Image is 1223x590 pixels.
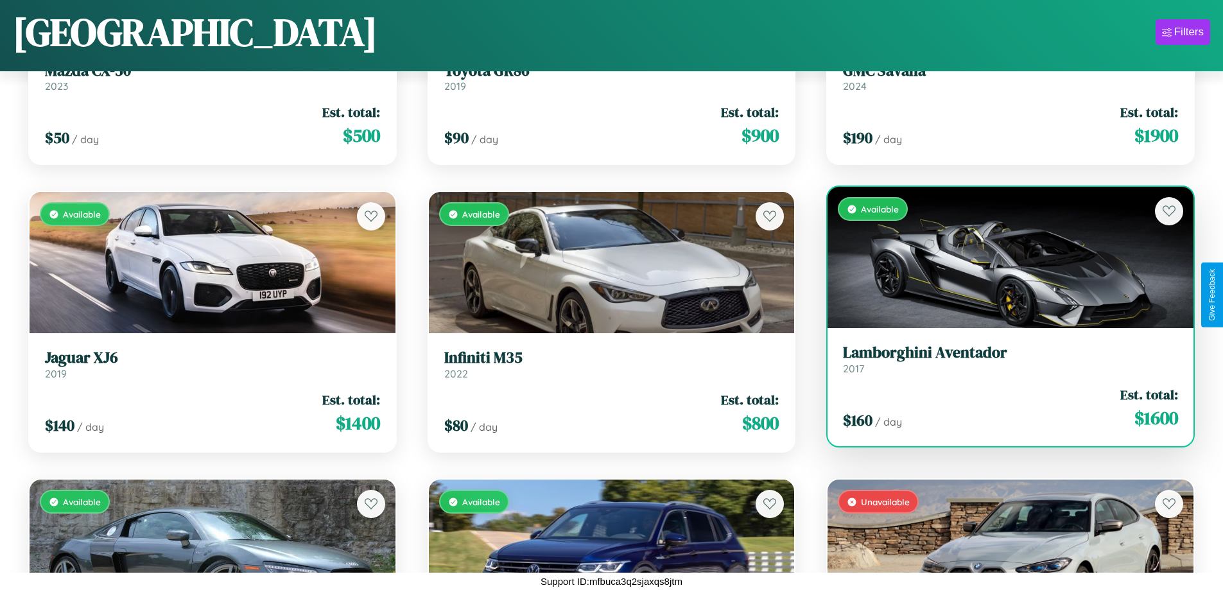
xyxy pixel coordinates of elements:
[444,415,468,436] span: $ 80
[444,349,779,367] h3: Infiniti M35
[875,415,902,428] span: / day
[45,349,380,367] h3: Jaguar XJ6
[322,390,380,409] span: Est. total:
[444,80,466,92] span: 2019
[843,127,872,148] span: $ 190
[742,123,779,148] span: $ 900
[1208,269,1217,321] div: Give Feedback
[63,496,101,507] span: Available
[471,421,498,433] span: / day
[45,415,74,436] span: $ 140
[843,62,1178,93] a: GMC Savana2024
[843,362,864,375] span: 2017
[1174,26,1204,39] div: Filters
[462,496,500,507] span: Available
[444,62,779,93] a: Toyota GR862019
[336,410,380,436] span: $ 1400
[742,410,779,436] span: $ 800
[72,133,99,146] span: / day
[843,343,1178,375] a: Lamborghini Aventador2017
[45,349,380,380] a: Jaguar XJ62019
[1134,123,1178,148] span: $ 1900
[444,349,779,380] a: Infiniti M352022
[843,343,1178,362] h3: Lamborghini Aventador
[843,410,872,431] span: $ 160
[45,80,68,92] span: 2023
[1120,103,1178,121] span: Est. total:
[861,496,910,507] span: Unavailable
[322,103,380,121] span: Est. total:
[843,80,867,92] span: 2024
[45,127,69,148] span: $ 50
[343,123,380,148] span: $ 500
[462,209,500,220] span: Available
[1134,405,1178,431] span: $ 1600
[721,103,779,121] span: Est. total:
[541,573,682,590] p: Support ID: mfbuca3q2sjaxqs8jtm
[13,6,377,58] h1: [GEOGRAPHIC_DATA]
[63,209,101,220] span: Available
[721,390,779,409] span: Est. total:
[444,367,468,380] span: 2022
[471,133,498,146] span: / day
[875,133,902,146] span: / day
[444,127,469,148] span: $ 90
[45,367,67,380] span: 2019
[1156,19,1210,45] button: Filters
[77,421,104,433] span: / day
[861,204,899,214] span: Available
[1120,385,1178,404] span: Est. total:
[45,62,380,93] a: Mazda CX-502023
